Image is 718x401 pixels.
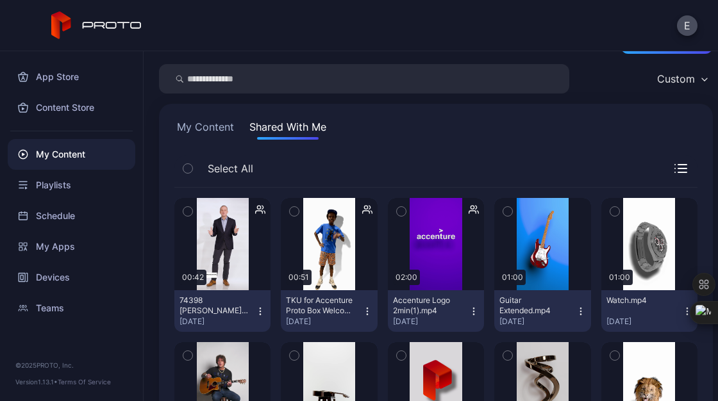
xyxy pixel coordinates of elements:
a: My Content [8,139,135,170]
a: Devices [8,262,135,293]
div: [DATE] [499,316,575,327]
a: Teams [8,293,135,323]
button: 74398 [PERSON_NAME] Welcome Proto 2025.mp4[DATE] [174,290,271,332]
button: Custom [651,64,713,94]
button: Accenture Logo 2min(1).mp4[DATE] [388,290,484,332]
div: Watch.mp4 [606,295,677,306]
div: [DATE] [286,316,362,327]
div: © 2025 PROTO, Inc. [15,360,128,370]
div: Guitar Extended.mp4 [499,295,570,316]
div: 74398 Stuart Welcome Proto 2025.mp4 [180,295,250,316]
button: Shared With Me [247,119,329,140]
span: Select All [208,161,253,176]
button: TKU for Accenture Proto Box Welcome Vid.mp4[DATE] [281,290,377,332]
a: Terms Of Service [58,378,111,386]
a: Playlists [8,170,135,201]
div: [DATE] [393,316,469,327]
div: TKU for Accenture Proto Box Welcome Vid.mp4 [286,295,356,316]
a: Schedule [8,201,135,231]
div: [DATE] [180,316,255,327]
div: Accenture Logo 2min(1).mp4 [393,295,463,316]
a: My Apps [8,231,135,262]
a: App Store [8,61,135,92]
div: Content [159,30,242,52]
button: Watch.mp4[DATE] [601,290,697,332]
button: E [677,15,697,36]
button: Guitar Extended.mp4[DATE] [494,290,590,332]
button: My Content [174,119,237,140]
div: [DATE] [606,316,682,327]
span: Version 1.13.1 • [15,378,58,386]
a: Content Store [8,92,135,123]
div: Custom [657,72,695,85]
